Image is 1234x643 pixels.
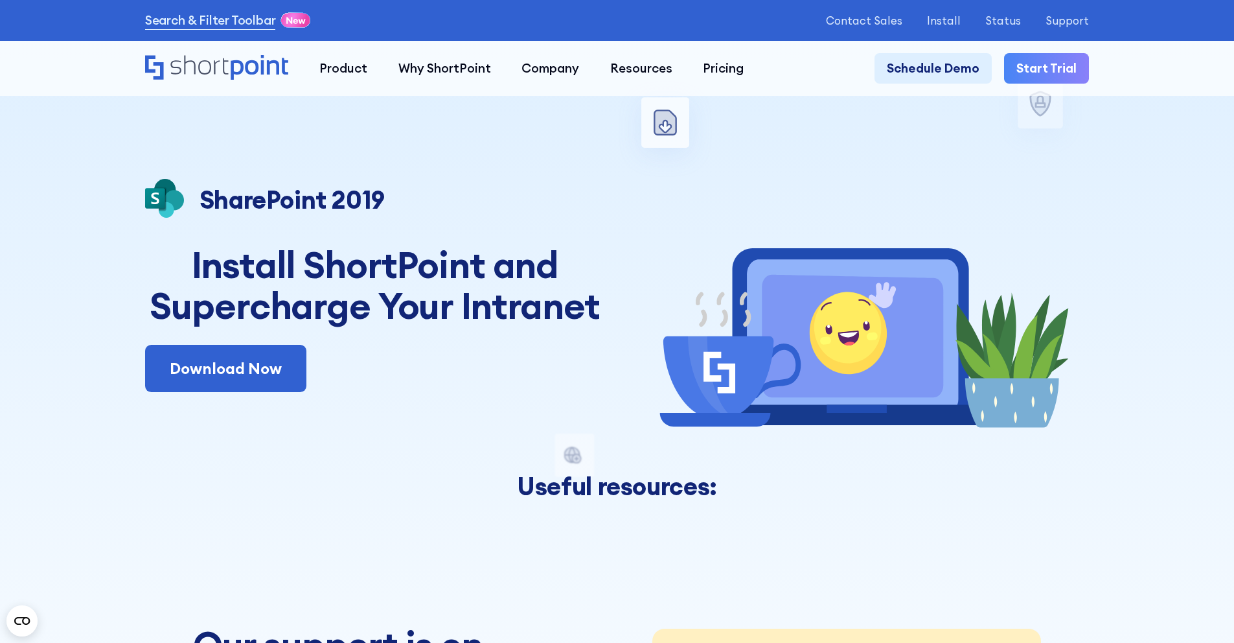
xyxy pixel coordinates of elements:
a: Resources [595,53,688,84]
div: Resources [610,59,672,78]
a: Install [927,14,961,27]
a: Search & Filter Toolbar [145,11,276,30]
div: Company [521,59,579,78]
a: Pricing [688,53,760,84]
p: SharePoint 2019 [200,185,385,214]
a: Start Trial [1004,53,1089,84]
a: Contact Sales [826,14,902,27]
a: Company [506,53,595,84]
a: Status [985,14,1021,27]
a: Download Now [145,345,306,393]
a: Schedule Demo [874,53,992,84]
h1: Install ShortPoint and Supercharge Your Intranet [145,244,605,326]
div: Product [319,59,367,78]
a: Home [145,55,288,82]
a: Product [304,53,383,84]
button: Open CMP widget [6,605,38,637]
a: Support [1045,14,1089,27]
iframe: Chat Widget [1001,493,1234,643]
a: Why ShortPoint [383,53,507,84]
h3: Useful resources: [145,472,1089,500]
div: Why ShortPoint [398,59,491,78]
div: Pricing [703,59,744,78]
